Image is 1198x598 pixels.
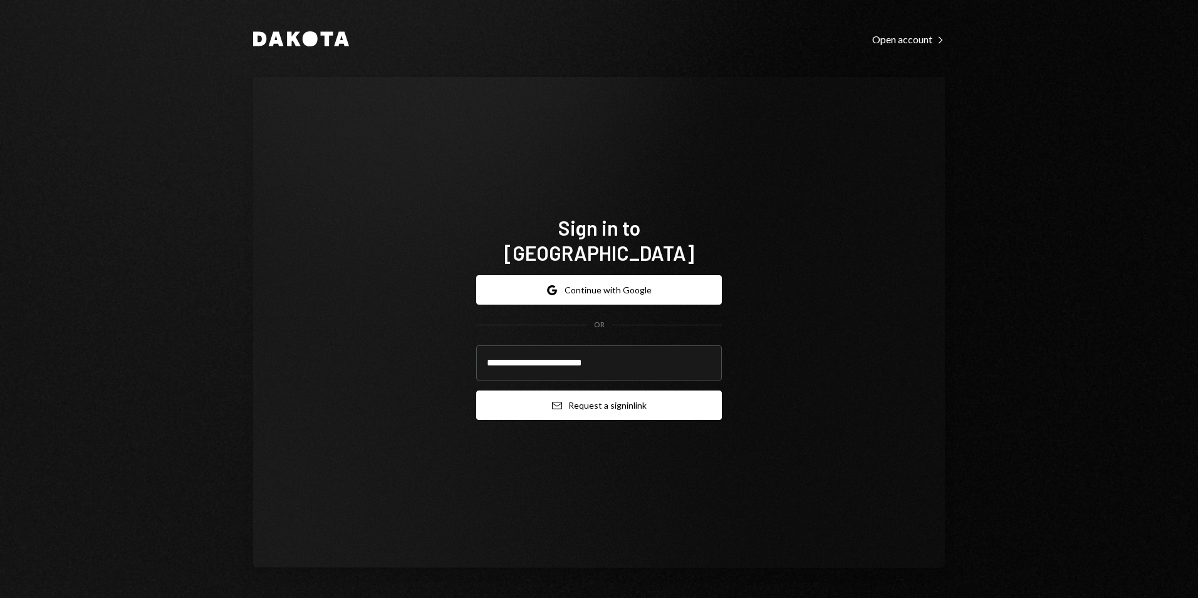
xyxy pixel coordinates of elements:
[476,275,722,305] button: Continue with Google
[594,320,605,330] div: OR
[476,215,722,265] h1: Sign in to [GEOGRAPHIC_DATA]
[476,391,722,420] button: Request a signinlink
[872,32,945,46] a: Open account
[872,33,945,46] div: Open account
